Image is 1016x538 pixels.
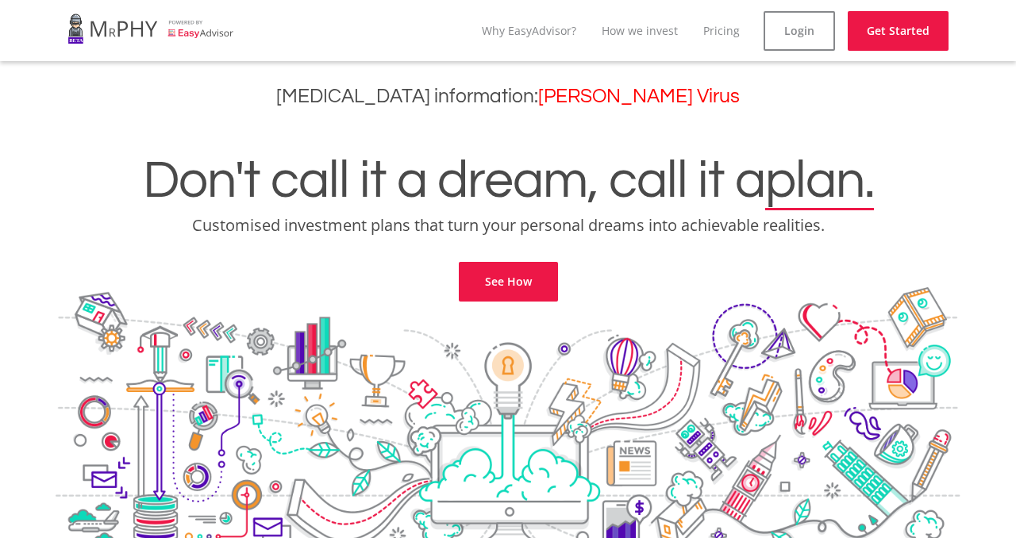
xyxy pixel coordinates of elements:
[12,154,1004,208] h1: Don't call it a dream, call it a
[602,23,678,38] a: How we invest
[12,214,1004,236] p: Customised investment plans that turn your personal dreams into achievable realities.
[765,154,874,208] span: plan.
[538,86,740,106] a: [PERSON_NAME] Virus
[703,23,740,38] a: Pricing
[12,85,1004,108] h3: [MEDICAL_DATA] information:
[764,11,835,51] a: Login
[459,262,558,302] a: See How
[848,11,949,51] a: Get Started
[482,23,576,38] a: Why EasyAdvisor?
